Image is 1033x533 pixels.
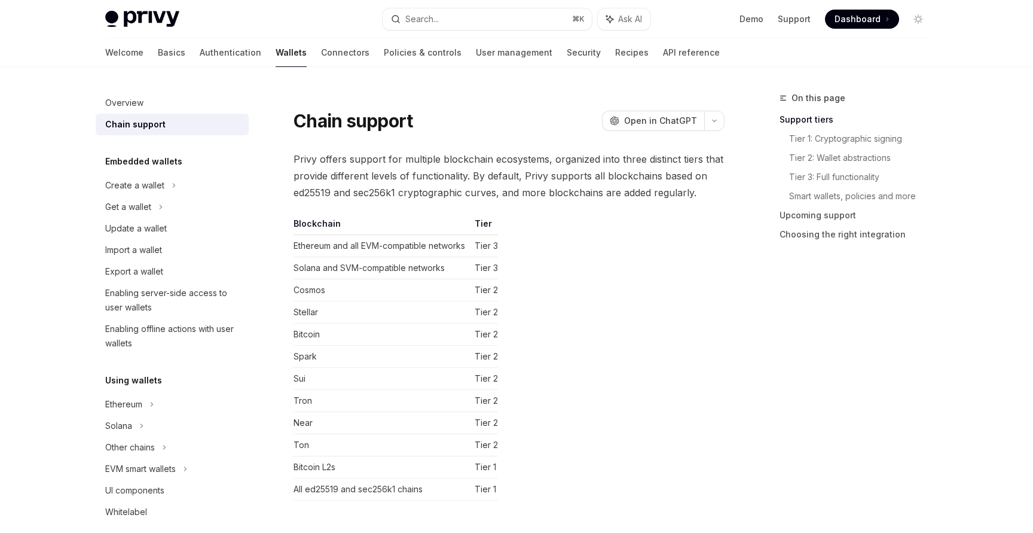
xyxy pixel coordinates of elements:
td: Stellar [294,301,470,324]
span: Dashboard [835,13,881,25]
td: Tier 2 [470,279,498,301]
a: Tier 1: Cryptographic signing [789,129,937,148]
td: Near [294,412,470,434]
a: UI components [96,480,249,501]
span: On this page [791,91,845,105]
td: Tier 2 [470,301,498,324]
td: Tier 3 [470,235,498,257]
td: Tier 2 [470,412,498,434]
td: All ed25519 and sec256k1 chains [294,479,470,501]
h5: Using wallets [105,373,162,388]
a: Security [567,38,601,67]
div: Ethereum [105,397,142,412]
a: Tier 3: Full functionality [789,167,937,187]
a: Enabling server-side access to user wallets [96,282,249,318]
th: Blockchain [294,218,470,235]
a: Support tiers [780,110,937,129]
td: Tier 1 [470,456,498,479]
div: Update a wallet [105,221,167,236]
div: Enabling server-side access to user wallets [105,286,242,315]
a: Basics [158,38,185,67]
div: Search... [405,12,439,26]
a: Whitelabel [96,501,249,523]
td: Tier 3 [470,257,498,279]
a: Welcome [105,38,143,67]
a: User management [476,38,552,67]
div: Overview [105,96,143,110]
td: Tier 1 [470,479,498,501]
td: Tron [294,390,470,412]
a: Upcoming support [780,206,937,225]
td: Tier 2 [470,346,498,368]
td: Tier 2 [470,324,498,346]
a: Update a wallet [96,218,249,239]
a: Dashboard [825,10,899,29]
td: Ton [294,434,470,456]
span: ⌘ K [572,14,585,24]
a: Recipes [615,38,649,67]
td: Cosmos [294,279,470,301]
a: Support [778,13,811,25]
button: Open in ChatGPT [602,111,704,131]
div: Enabling offline actions with user wallets [105,322,242,351]
td: Solana and SVM-compatible networks [294,257,470,279]
button: Toggle dark mode [909,10,928,29]
a: Demo [739,13,763,25]
div: Whitelabel [105,505,147,519]
td: Bitcoin L2s [294,456,470,479]
button: Ask AI [598,8,650,30]
td: Tier 2 [470,434,498,456]
div: EVM smart wallets [105,462,176,476]
td: Spark [294,346,470,368]
th: Tier [470,218,498,235]
a: Overview [96,92,249,114]
a: Tier 2: Wallet abstractions [789,148,937,167]
div: Create a wallet [105,178,164,193]
span: Open in ChatGPT [624,115,697,127]
div: UI components [105,483,164,498]
h1: Chain support [294,110,412,132]
img: light logo [105,11,179,28]
a: Choosing the right integration [780,225,937,244]
a: Policies & controls [384,38,462,67]
a: Chain support [96,114,249,135]
a: Authentication [200,38,261,67]
td: Tier 2 [470,390,498,412]
div: Export a wallet [105,264,163,279]
h5: Embedded wallets [105,154,182,169]
td: Ethereum and all EVM-compatible networks [294,235,470,257]
div: Get a wallet [105,200,151,214]
td: Sui [294,368,470,390]
a: Enabling offline actions with user wallets [96,318,249,354]
div: Other chains [105,440,155,455]
a: Wallets [276,38,307,67]
a: API reference [663,38,720,67]
a: Connectors [321,38,369,67]
a: Export a wallet [96,261,249,282]
div: Solana [105,419,132,433]
td: Bitcoin [294,324,470,346]
div: Chain support [105,117,166,132]
span: Privy offers support for multiple blockchain ecosystems, organized into three distinct tiers that... [294,151,725,201]
button: Search...⌘K [383,8,592,30]
a: Import a wallet [96,239,249,261]
span: Ask AI [618,13,642,25]
a: Smart wallets, policies and more [789,187,937,206]
td: Tier 2 [470,368,498,390]
div: Import a wallet [105,243,162,257]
